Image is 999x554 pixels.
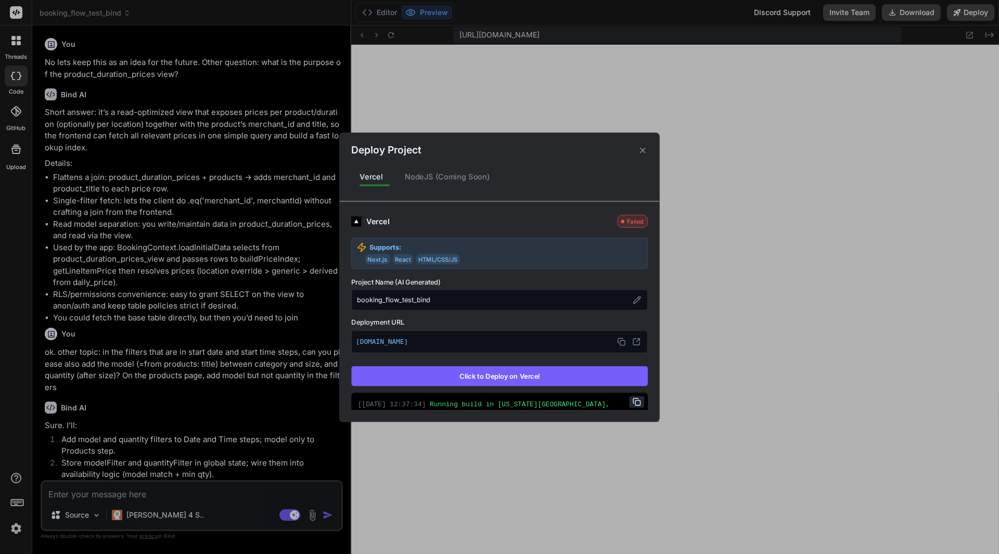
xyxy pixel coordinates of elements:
[351,216,361,226] img: logo
[351,143,421,158] h2: Deploy Project
[365,254,390,264] span: Next.js
[351,277,648,287] label: Project Name (AI Generated)
[416,254,460,264] span: HTML/CSS/JS
[356,335,643,349] p: [DOMAIN_NAME]
[358,400,641,419] div: Running build in [US_STATE][GEOGRAPHIC_DATA], [GEOGRAPHIC_DATA] (East) – iad1
[351,317,648,327] label: Deployment URL
[631,294,643,305] button: Edit project name
[351,166,391,188] div: Vercel
[396,166,498,188] div: NodeJS (Coming Soon)
[366,215,612,227] div: Vercel
[615,335,629,349] button: Copy URL
[392,254,413,264] span: React
[369,242,402,252] strong: Supports:
[630,335,643,349] button: Open in new tab
[617,215,647,228] div: Failed
[351,290,648,311] div: booking_flow_test_bind
[630,396,645,407] button: Copy URL
[358,401,426,408] span: [ [DATE] 12:37:34 ]
[351,366,648,386] button: Click to Deploy on Vercel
